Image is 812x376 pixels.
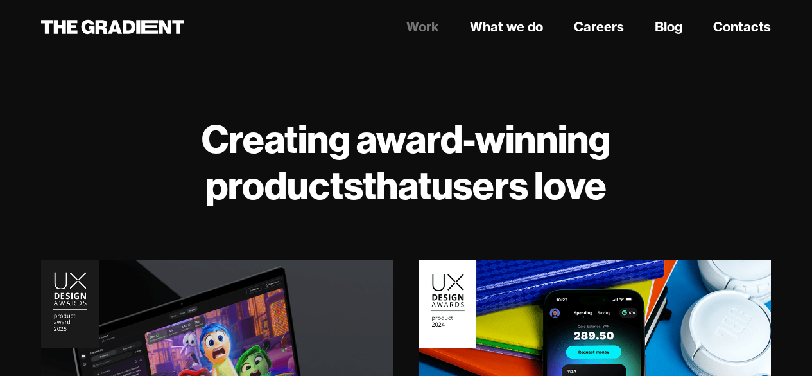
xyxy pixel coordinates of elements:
[713,17,771,37] a: Contacts
[574,17,624,37] a: Careers
[470,17,543,37] a: What we do
[363,161,431,210] strong: that
[406,17,439,37] a: Work
[655,17,682,37] a: Blog
[41,116,771,208] h1: Creating award-winning products users love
